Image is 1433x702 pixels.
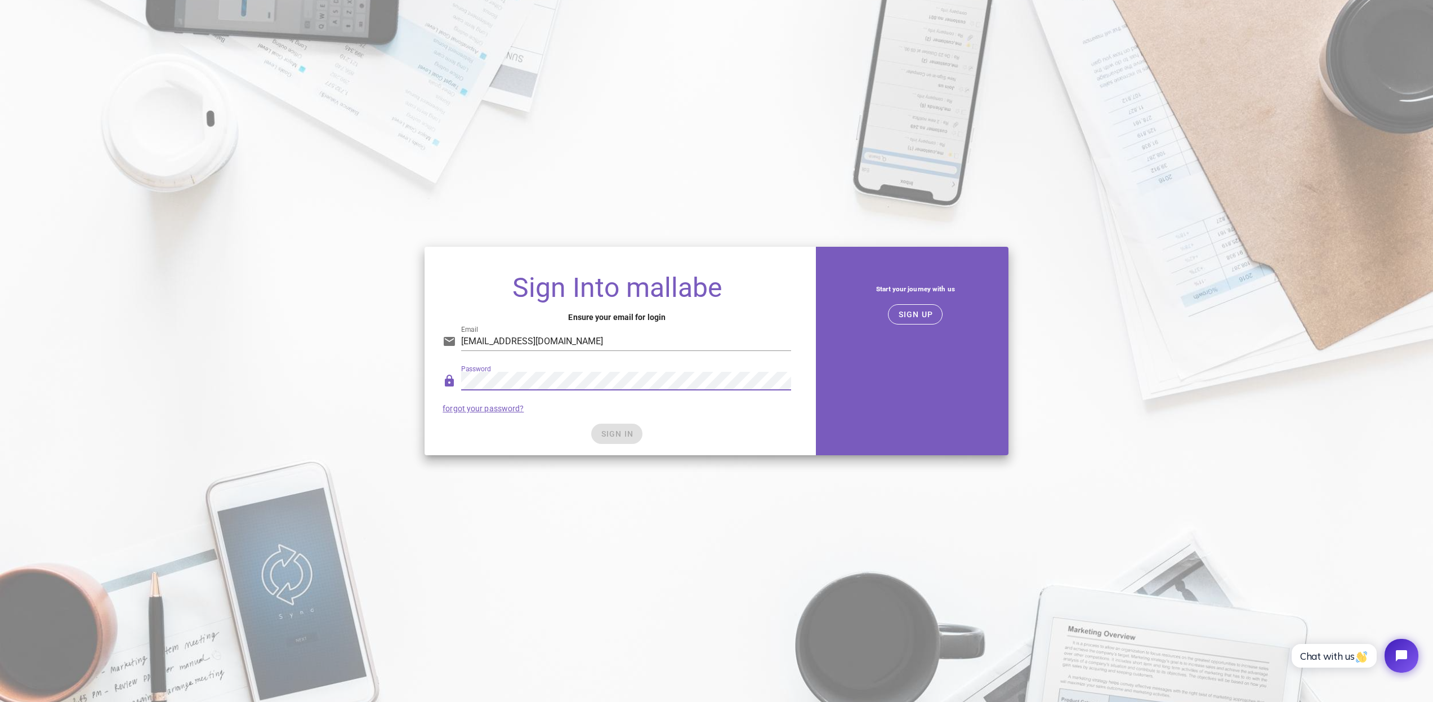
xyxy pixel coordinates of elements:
a: forgot your password? [443,404,524,413]
h1: Sign Into mallabe [443,274,791,302]
h4: Ensure your email for login [443,311,791,323]
button: SIGN UP [888,304,943,325]
label: Email [461,326,478,334]
h5: Start your journey with us [832,283,999,295]
iframe: Tidio Chat [1279,629,1428,682]
label: Password [461,365,491,374]
span: SIGN UP [898,310,933,319]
